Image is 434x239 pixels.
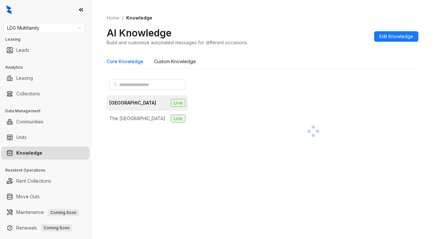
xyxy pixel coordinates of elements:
span: search [113,82,118,87]
h2: AI Knowledge [107,27,171,39]
h3: Data Management [5,108,91,114]
div: [GEOGRAPHIC_DATA] [109,99,156,106]
li: Move Outs [1,190,89,203]
span: Edit Knowledge [379,33,413,40]
a: Units [16,131,27,144]
a: RenewalsComing Soon [16,221,72,234]
a: Move Outs [16,190,40,203]
a: Knowledge [16,147,42,160]
a: Rent Collections [16,175,51,188]
h3: Analytics [5,64,91,70]
li: Leasing [1,72,89,85]
a: Collections [16,87,40,100]
span: Live [171,115,185,122]
img: logo [7,5,11,14]
a: Leads [16,44,29,57]
li: Units [1,131,89,144]
div: Build and customize automated messages for different occasions. [107,39,248,46]
div: Custom Knowledge [154,58,196,65]
span: LDG Multifamily [7,23,81,33]
li: Collections [1,87,89,100]
li: Communities [1,115,89,128]
button: Edit Knowledge [374,31,418,42]
div: Core Knowledge [107,58,143,65]
a: Home [105,14,121,21]
li: Knowledge [1,147,89,160]
h3: Leasing [5,36,91,42]
h3: Resident Operations [5,167,91,173]
a: Communities [16,115,43,128]
a: Leasing [16,72,33,85]
li: / [122,14,124,21]
span: Knowledge [126,15,152,21]
li: Renewals [1,221,89,234]
div: The [GEOGRAPHIC_DATA] [109,115,165,122]
span: Coming Soon [48,209,79,216]
span: Coming Soon [41,224,72,232]
li: Maintenance [1,206,89,219]
li: Rent Collections [1,175,89,188]
span: Live [171,99,185,107]
li: Leads [1,44,89,57]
